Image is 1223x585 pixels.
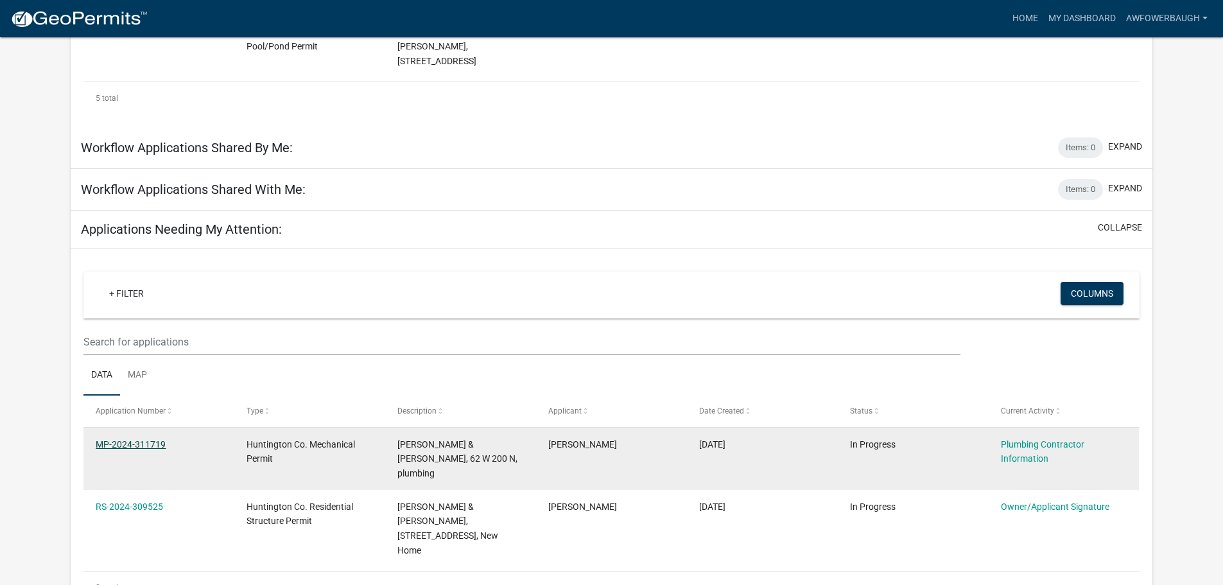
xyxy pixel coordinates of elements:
button: collapse [1098,221,1142,234]
span: Date Created [699,406,744,415]
div: Items: 0 [1058,179,1103,200]
button: Columns [1061,282,1123,305]
datatable-header-cell: Status [837,396,988,426]
span: In Progress [850,502,896,512]
span: In Progress [850,439,896,450]
span: Anthony Fowerbaugh [548,502,617,512]
span: Applicant [548,406,582,415]
div: 5 total [83,82,1140,114]
span: Anthony Fowerbaugh [548,439,617,450]
button: expand [1108,182,1142,195]
input: Search for applications [83,329,960,355]
div: Items: 0 [1058,137,1103,158]
span: Huntington Co. Mechanical Permit [247,439,355,464]
a: AWFowerbaugh [1121,6,1213,31]
span: Current Activity [1001,406,1054,415]
span: Description [397,406,437,415]
datatable-header-cell: Type [234,396,385,426]
span: Huntington Co. Residential Structure Permit [247,502,353,527]
a: MP-2024-311719 [96,439,166,450]
button: expand [1108,140,1142,153]
a: Owner/Applicant Signature [1001,502,1109,512]
span: Application Number [96,406,166,415]
datatable-header-cell: Applicant [536,396,687,426]
span: Fowerbaugh, Anthony & Demara, 62 W 200 N, New Home [397,502,498,555]
a: Plumbing Contractor Information [1001,439,1084,464]
datatable-header-cell: Description [385,396,536,426]
span: Type [247,406,263,415]
a: My Dashboard [1043,6,1121,31]
h5: Applications Needing My Attention: [81,222,282,237]
datatable-header-cell: Application Number [83,396,234,426]
a: Home [1007,6,1043,31]
span: Fowerbaugh, Anthony & Demara, 200 N, Pond [397,27,476,67]
a: + Filter [99,282,154,305]
a: Map [120,355,155,396]
span: Status [850,406,872,415]
datatable-header-cell: Current Activity [988,396,1139,426]
datatable-header-cell: Date Created [687,396,838,426]
span: 09/16/2024 [699,439,725,450]
a: Data [83,355,120,396]
h5: Workflow Applications Shared With Me: [81,182,306,197]
span: Fowerbaugh, Anthony & Demara, 62 W 200 N, plumbing [397,439,517,479]
a: RS-2024-309525 [96,502,163,512]
h5: Workflow Applications Shared By Me: [81,140,293,155]
span: 09/10/2024 [699,502,725,512]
